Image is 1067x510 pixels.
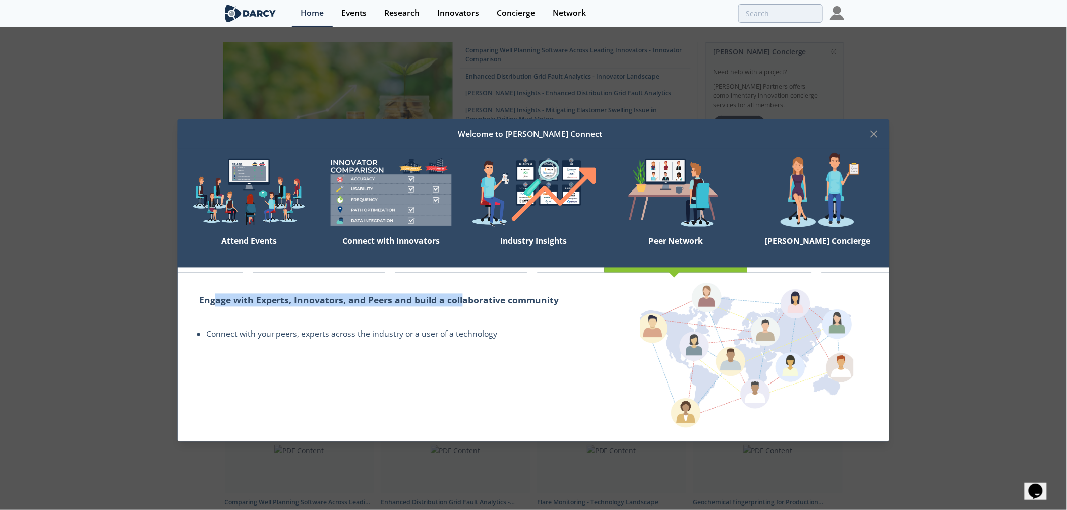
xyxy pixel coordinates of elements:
div: Peer Network [605,232,747,268]
div: Events [341,9,367,17]
img: welcome-attend-b816887fc24c32c29d1763c6e0ddb6e6.png [605,152,747,232]
div: Home [301,9,324,17]
iframe: chat widget [1025,470,1057,500]
li: Connect with your peers, experts across the industry or a user of a technology [206,328,583,340]
img: logo-wide.svg [223,5,278,22]
div: Industry Insights [462,232,605,268]
img: welcome-explore-560578ff38cea7c86bcfe544b5e45342.png [178,152,320,232]
input: Advanced Search [738,4,823,23]
img: Profile [830,6,844,20]
div: [PERSON_NAME] Concierge [747,232,889,268]
img: welcome-find-a12191a34a96034fcac36f4ff4d37733.png [462,152,605,232]
img: peer-network-4b24cf0a691af4c61cae572e598c8d44.png [640,281,854,428]
h2: Engage with Experts, Innovators, and Peers and build a collaborative community [199,294,583,307]
div: Network [553,9,586,17]
div: Research [384,9,420,17]
img: welcome-concierge-wide-20dccca83e9cbdbb601deee24fb8df72.png [747,152,889,232]
div: Welcome to [PERSON_NAME] Connect [192,124,868,144]
div: Connect with Innovators [320,232,462,268]
img: welcome-compare-1b687586299da8f117b7ac84fd957760.png [320,152,462,232]
div: Attend Events [178,232,320,268]
div: Innovators [437,9,479,17]
div: Concierge [497,9,535,17]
